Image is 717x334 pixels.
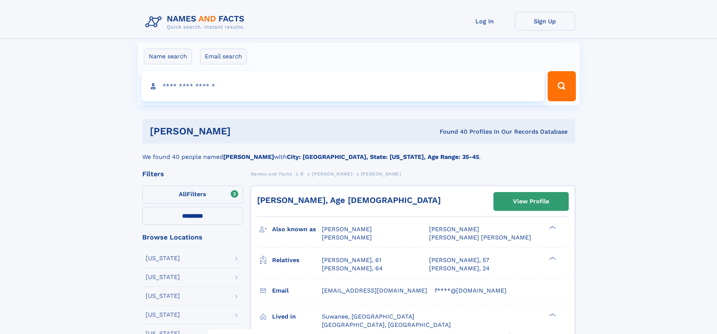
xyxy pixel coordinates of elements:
[146,255,180,261] div: [US_STATE]
[455,12,515,31] a: Log In
[223,153,274,160] b: [PERSON_NAME]
[251,169,292,178] a: Names and Facts
[322,256,381,264] a: [PERSON_NAME], 61
[322,321,451,328] span: [GEOGRAPHIC_DATA], [GEOGRAPHIC_DATA]
[272,223,322,236] h3: Also known as
[272,310,322,323] h3: Lived in
[142,171,243,177] div: Filters
[312,171,352,177] span: [PERSON_NAME]
[322,264,383,273] a: [PERSON_NAME], 64
[300,171,304,177] span: B
[287,153,479,160] b: City: [GEOGRAPHIC_DATA], State: [US_STATE], Age Range: 35-45
[200,49,247,64] label: Email search
[513,193,549,210] div: View Profile
[272,254,322,267] h3: Relatives
[300,169,304,178] a: B
[429,226,479,233] span: [PERSON_NAME]
[142,71,545,101] input: search input
[142,12,251,32] img: Logo Names and Facts
[322,287,427,294] span: [EMAIL_ADDRESS][DOMAIN_NAME]
[146,293,180,299] div: [US_STATE]
[335,128,568,136] div: Found 40 Profiles In Our Records Database
[142,143,575,162] div: We found 40 people named with .
[361,171,401,177] span: [PERSON_NAME]
[144,49,192,64] label: Name search
[429,234,531,241] span: [PERSON_NAME] [PERSON_NAME]
[548,71,575,101] button: Search Button
[322,226,372,233] span: [PERSON_NAME]
[429,256,489,264] a: [PERSON_NAME], 57
[547,225,556,230] div: ❯
[142,186,243,204] label: Filters
[322,234,372,241] span: [PERSON_NAME]
[272,284,322,297] h3: Email
[515,12,575,31] a: Sign Up
[179,191,187,198] span: All
[547,312,556,317] div: ❯
[142,234,243,241] div: Browse Locations
[322,313,414,320] span: Suwanee, [GEOGRAPHIC_DATA]
[494,192,568,210] a: View Profile
[429,264,490,273] a: [PERSON_NAME], 24
[150,127,335,136] h1: [PERSON_NAME]
[257,195,441,205] a: [PERSON_NAME], Age [DEMOGRAPHIC_DATA]
[146,312,180,318] div: [US_STATE]
[312,169,352,178] a: [PERSON_NAME]
[146,274,180,280] div: [US_STATE]
[547,256,556,261] div: ❯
